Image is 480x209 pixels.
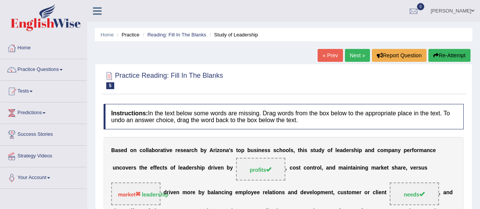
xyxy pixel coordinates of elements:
b: d [300,190,304,196]
b: h [300,147,303,153]
b: r [167,190,168,196]
span: needs [404,192,424,198]
b: e [356,190,359,196]
b: o [122,165,126,171]
b: e [407,147,410,153]
b: s [194,165,197,171]
b: m [238,190,243,196]
b: u [113,165,116,171]
h4: In the text below some words are missing. Drag words from the box below to the appropriate place ... [104,104,464,129]
b: s [282,190,285,196]
b: A [209,147,213,153]
b: i [377,190,379,196]
b: o [143,147,146,153]
b: o [130,147,134,153]
b: e [144,165,147,171]
b: e [180,165,183,171]
b: i [356,165,357,171]
b: y [201,190,205,196]
b: v [167,147,170,153]
b: o [219,147,223,153]
b: l [147,147,149,153]
b: o [170,165,174,171]
b: o [155,147,158,153]
b: o [187,190,190,196]
b: s [344,190,347,196]
a: Predictions [0,102,87,121]
b: c [119,165,122,171]
b: v [307,190,310,196]
b: e [217,165,220,171]
b: d [332,165,336,171]
b: t [347,190,349,196]
b: p [317,190,321,196]
b: i [165,147,167,153]
b: s [296,165,299,171]
b: s [425,165,428,171]
b: s [230,147,233,153]
a: Next » [345,49,370,62]
b: a [353,165,356,171]
b: B [111,147,115,153]
a: « Prev [318,49,343,62]
b: n [176,190,179,196]
b: o [380,147,384,153]
b: a [443,190,446,196]
b: i [346,165,348,171]
b: d [124,147,127,153]
b: r [401,165,403,171]
b: i [215,147,217,153]
b: p [404,147,407,153]
b: m [352,190,356,196]
b: r [349,147,351,153]
b: l [246,190,248,196]
h2: Practice Reading: Fill In The Blanks [104,70,223,89]
b: , [321,165,323,171]
b: f [173,165,175,171]
b: d [343,147,346,153]
b: e [346,147,349,153]
b: f [155,165,157,171]
b: n [258,147,262,153]
b: t [298,147,300,153]
li: Practice [115,31,139,38]
b: o [327,147,331,153]
b: r [192,165,194,171]
b: d [450,190,453,196]
b: z [217,147,219,153]
b: d [164,190,167,196]
b: e [177,147,180,153]
b: y [230,165,233,171]
b: l [335,147,337,153]
b: u [315,147,318,153]
b: a [365,147,368,153]
b: m [371,165,376,171]
b: h [395,165,398,171]
b: r [190,190,192,196]
b: o [293,165,296,171]
span: Drop target [390,182,439,205]
b: f [330,147,332,153]
b: t [313,147,315,153]
b: a [215,190,218,196]
b: c [373,190,376,196]
b: p [388,147,392,153]
b: e [150,165,153,171]
b: v [170,190,173,196]
b: n [218,190,222,196]
b: m [384,147,388,153]
b: c [377,147,380,153]
b: e [403,165,406,171]
b: b [198,190,202,196]
b: t [272,190,274,196]
b: t [387,165,389,171]
b: e [384,165,387,171]
button: Re-Attempt [428,49,471,62]
b: e [183,147,186,153]
button: Report Question [372,49,426,62]
b: r [417,147,419,153]
b: t [331,190,333,196]
b: s [273,147,276,153]
b: d [294,190,297,196]
b: r [263,190,264,196]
